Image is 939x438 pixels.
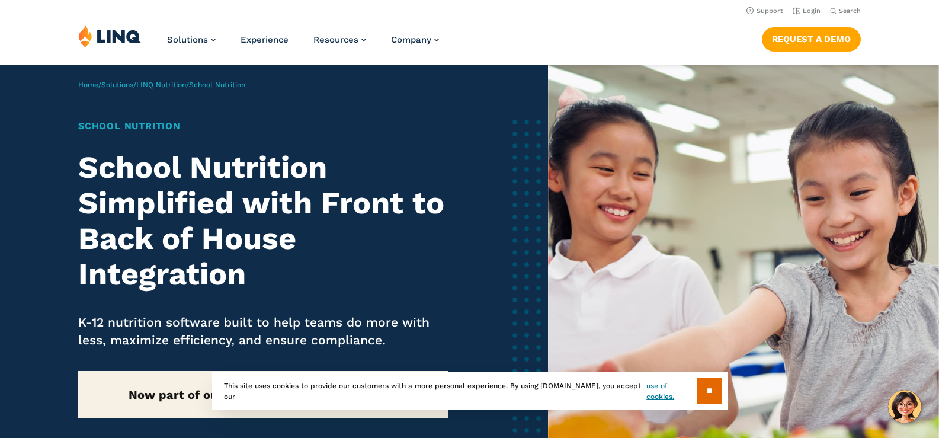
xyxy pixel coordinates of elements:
button: Open Search Bar [830,7,861,15]
span: Company [391,34,431,45]
a: Solutions [167,34,216,45]
h2: School Nutrition Simplified with Front to Back of House Integration [78,150,448,292]
a: Resources [313,34,366,45]
div: This site uses cookies to provide our customers with a more personal experience. By using [DOMAIN... [212,372,728,410]
nav: Primary Navigation [167,25,439,64]
a: Solutions [101,81,133,89]
button: Hello, have a question? Let’s chat. [888,390,921,423]
nav: Button Navigation [762,25,861,51]
a: Experience [241,34,289,45]
a: use of cookies. [646,381,697,402]
a: LINQ Nutrition [136,81,186,89]
span: Solutions [167,34,208,45]
h1: School Nutrition [78,119,448,133]
span: School Nutrition [189,81,245,89]
span: / / / [78,81,245,89]
a: Login [793,7,821,15]
a: Company [391,34,439,45]
img: LINQ | K‑12 Software [78,25,141,47]
span: Search [839,7,861,15]
a: Home [78,81,98,89]
a: Support [746,7,783,15]
span: Resources [313,34,358,45]
strong: Now part of our new [129,388,398,402]
p: K-12 nutrition software built to help teams do more with less, maximize efficiency, and ensure co... [78,314,448,349]
a: Request a Demo [762,27,861,51]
